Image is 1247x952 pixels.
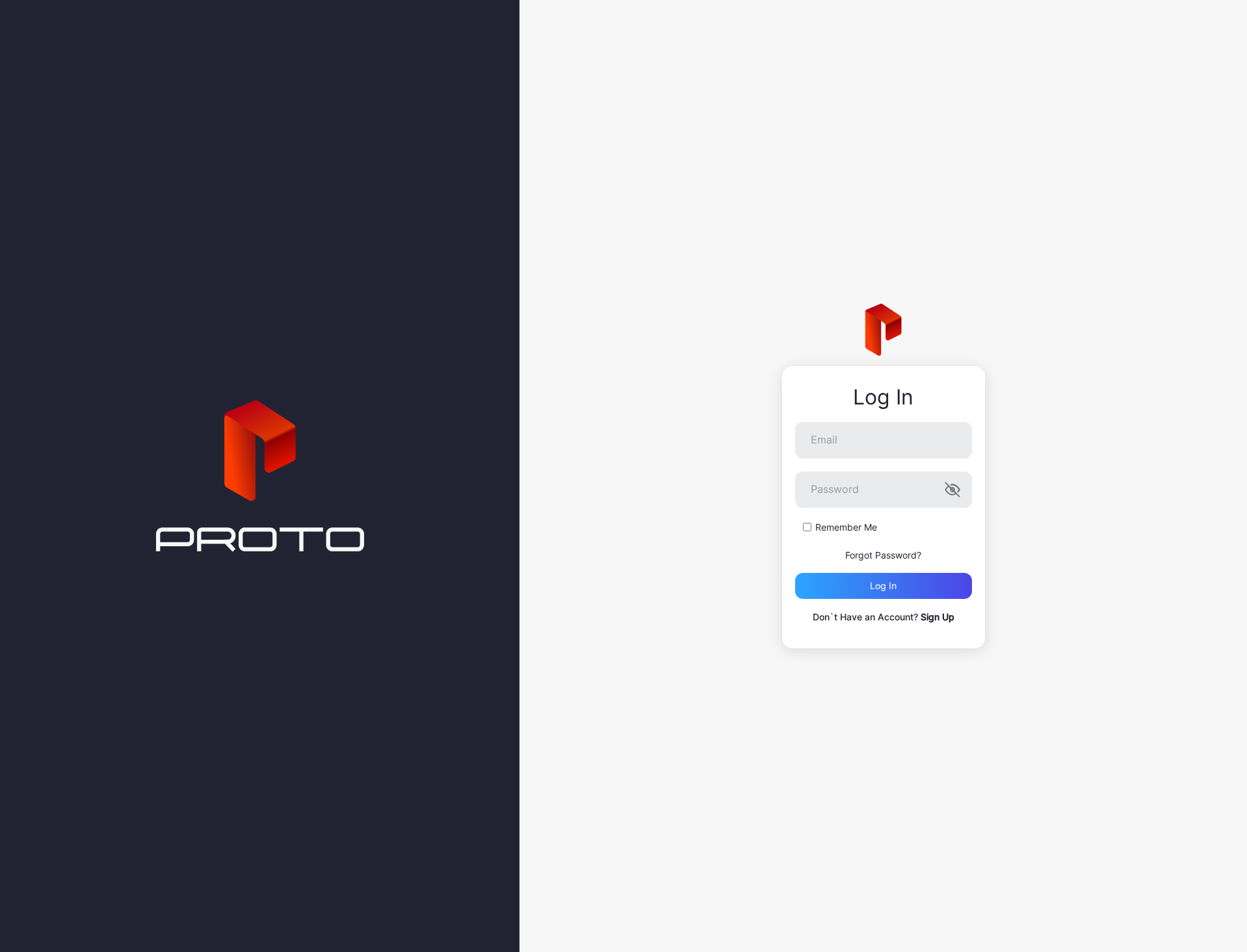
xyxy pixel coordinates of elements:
input: Email [795,422,972,458]
button: Password [945,482,960,497]
a: Sign Up [921,611,954,622]
a: Forgot Password? [845,549,921,561]
button: Log in [795,573,972,599]
div: Log in [870,581,897,591]
input: Password [795,471,972,508]
p: Don`t Have an Account? [795,609,972,625]
div: Log In [795,386,972,409]
label: Remember Me [815,521,877,534]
